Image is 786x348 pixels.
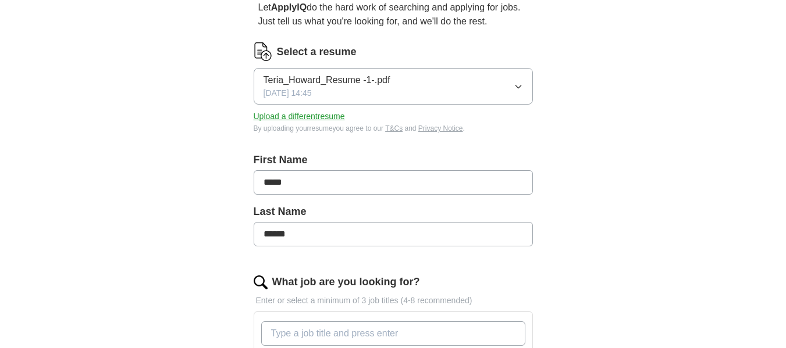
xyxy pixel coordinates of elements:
img: search.png [254,275,268,289]
a: Privacy Notice [418,124,463,132]
div: By uploading your resume you agree to our and . [254,123,533,134]
span: [DATE] 14:45 [264,87,312,99]
a: T&Cs [385,124,403,132]
img: CV Icon [254,42,272,61]
input: Type a job title and press enter [261,321,525,346]
label: First Name [254,152,533,168]
span: Teria_Howard_Resume -1-.pdf [264,73,390,87]
button: Upload a differentresume [254,110,345,123]
label: What job are you looking for? [272,274,420,290]
label: Select a resume [277,44,357,60]
label: Last Name [254,204,533,220]
strong: ApplyIQ [271,2,307,12]
p: Enter or select a minimum of 3 job titles (4-8 recommended) [254,295,533,307]
button: Teria_Howard_Resume -1-.pdf[DATE] 14:45 [254,68,533,105]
